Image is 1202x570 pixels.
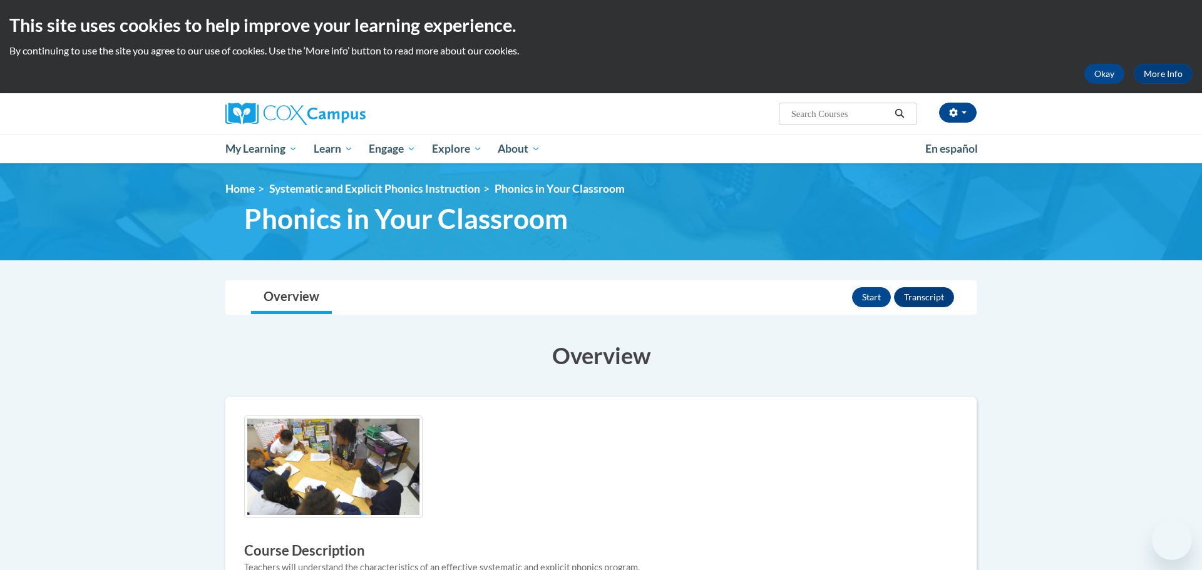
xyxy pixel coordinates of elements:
[1152,520,1192,560] iframe: Button to launch messaging window
[495,182,625,195] span: Phonics in Your Classroom
[306,135,361,163] a: Learn
[225,141,297,156] span: My Learning
[917,136,986,162] a: En español
[852,287,891,307] button: Start
[490,135,549,163] a: About
[217,135,306,163] a: My Learning
[925,142,978,155] span: En español
[225,103,463,125] a: Cox Campus
[244,202,568,235] span: Phonics in Your Classroom
[251,281,332,314] a: Overview
[890,106,909,121] button: Search
[894,287,954,307] button: Transcript
[939,103,977,123] button: Account Settings
[498,141,540,156] span: About
[361,135,424,163] a: Engage
[244,541,958,561] h3: Course Description
[790,106,890,121] input: Search Courses
[225,103,366,125] img: Cox Campus
[1084,64,1124,84] button: Okay
[9,13,1193,38] h2: This site uses cookies to help improve your learning experience.
[9,44,1193,58] p: By continuing to use the site you agree to our use of cookies. Use the ‘More info’ button to read...
[424,135,490,163] a: Explore
[1134,64,1193,84] a: More Info
[369,141,416,156] span: Engage
[432,141,482,156] span: Explore
[244,415,423,519] img: Course logo image
[269,182,480,195] a: Systematic and Explicit Phonics Instruction
[314,141,353,156] span: Learn
[207,135,995,163] div: Main menu
[225,340,977,371] h3: Overview
[225,182,255,195] a: Home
